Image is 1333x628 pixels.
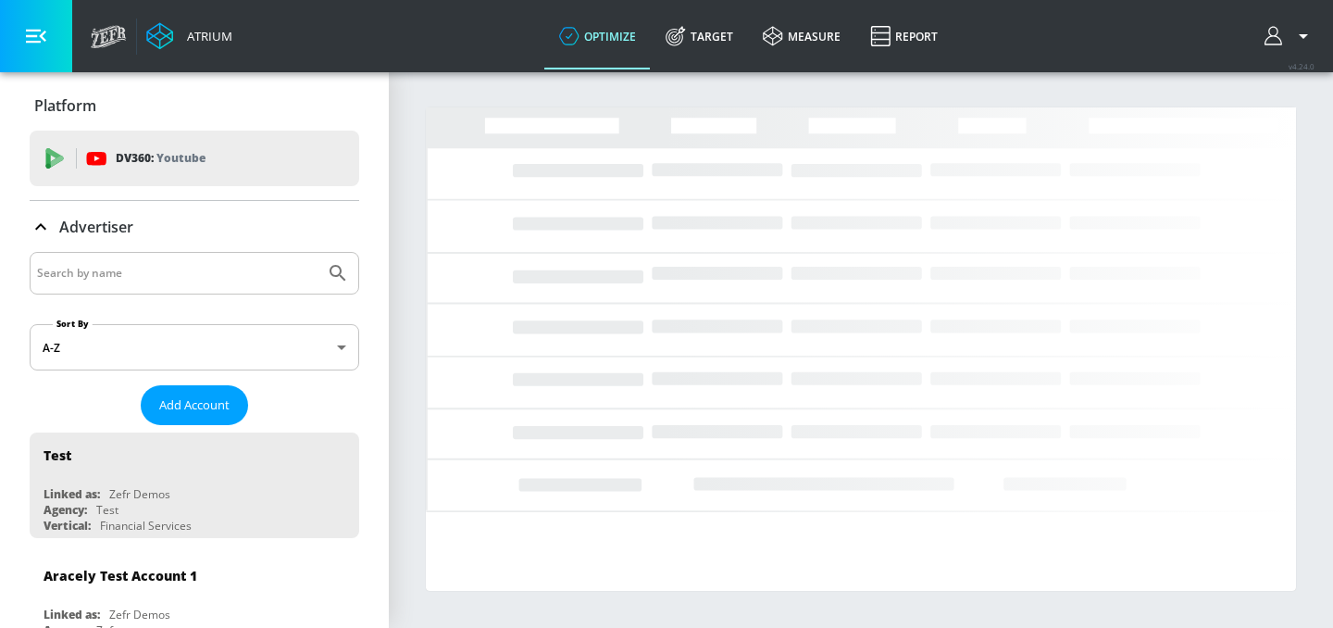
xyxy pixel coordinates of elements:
div: Atrium [180,28,232,44]
div: Vertical: [44,518,91,534]
span: v 4.24.0 [1289,61,1314,71]
div: Financial Services [100,518,192,534]
p: Youtube [156,148,206,168]
div: Zefr Demos [109,607,170,622]
div: Platform [30,80,359,132]
a: Report [855,3,953,69]
div: Linked as: [44,607,100,622]
button: Add Account [141,385,248,425]
p: Platform [34,95,96,116]
a: measure [748,3,855,69]
div: DV360: Youtube [30,131,359,186]
div: Advertiser [30,201,359,253]
a: Target [651,3,748,69]
p: Advertiser [59,217,133,237]
div: Linked as: [44,486,100,502]
span: Add Account [159,395,230,416]
a: optimize [544,3,651,69]
p: DV360: [116,148,206,169]
div: TestLinked as:Zefr DemosAgency:TestVertical:Financial Services [30,433,359,538]
div: Agency: [44,502,87,518]
div: Test [96,502,118,518]
div: A-Z [30,324,359,371]
div: Zefr Demos [109,486,170,502]
input: Search by name [37,261,318,285]
a: Atrium [146,22,232,50]
div: Aracely Test Account 1 [44,567,197,584]
div: Test [44,446,71,464]
label: Sort By [53,318,93,330]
